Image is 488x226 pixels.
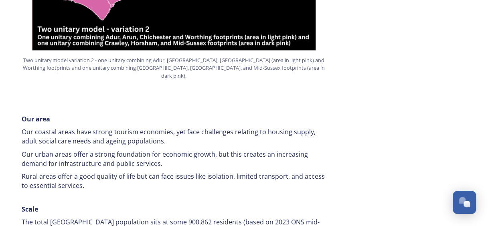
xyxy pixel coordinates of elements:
p: Rural areas offer a good quality of life but can face issues like isolation, limited transport, a... [22,172,326,190]
p: Our coastal areas have strong tourism economies, yet face challenges relating to housing supply, ... [22,127,326,145]
p: Our urban areas offer a strong foundation for economic growth, but this creates an increasing dem... [22,150,326,168]
strong: Our area [22,115,50,123]
strong: Scale [22,205,38,214]
button: Open Chat [453,191,476,214]
span: Two unitary model variation 2 - one unitary combining Adur, [GEOGRAPHIC_DATA], [GEOGRAPHIC_DATA] ... [18,56,330,80]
